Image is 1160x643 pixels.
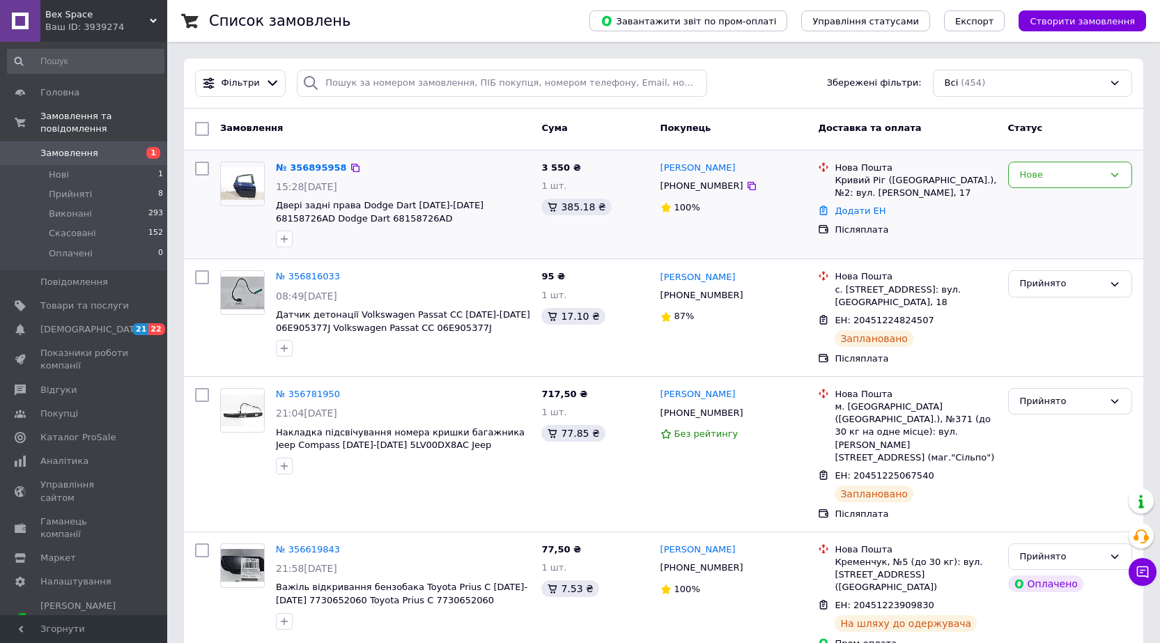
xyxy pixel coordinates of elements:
[49,227,96,240] span: Скасовані
[276,563,337,574] span: 21:58[DATE]
[276,162,347,173] a: № 356895958
[801,10,930,31] button: Управління статусами
[276,309,530,333] a: Датчик детонації Volkswagen Passat CC [DATE]-[DATE] 06E905377J Volkswagen Passat CC 06E905377J
[835,206,886,216] a: Додати ЕН
[45,21,167,33] div: Ваш ID: 3939274
[221,394,264,427] img: Фото товару
[1020,277,1104,291] div: Прийнято
[276,389,340,399] a: № 356781950
[835,470,934,481] span: ЕН: 20451225067540
[674,202,700,212] span: 100%
[158,188,163,201] span: 8
[276,290,337,302] span: 08:49[DATE]
[1008,123,1043,133] span: Статус
[40,347,129,372] span: Показники роботи компанії
[40,86,79,99] span: Головна
[541,308,605,325] div: 17.10 ₴
[40,600,129,638] span: [PERSON_NAME] та рахунки
[132,323,148,335] span: 21
[148,227,163,240] span: 152
[1020,394,1104,409] div: Прийнято
[220,123,283,133] span: Замовлення
[40,147,98,160] span: Замовлення
[660,162,736,175] a: [PERSON_NAME]
[276,200,484,224] a: Двері задні права Dodge Dart [DATE]-[DATE] 68158726AD Dodge Dart 68158726AD
[276,427,525,463] a: Накладка підсвічування номера кришки багажника Jeep Compass [DATE]-[DATE] 5LV00DX8AC Jeep Compass...
[541,123,567,133] span: Cума
[835,315,934,325] span: ЕН: 20451224824507
[40,575,111,588] span: Налаштування
[541,580,598,597] div: 7.53 ₴
[45,8,150,21] span: Bex Space
[221,167,264,200] img: Фото товару
[658,559,746,577] div: [PHONE_NUMBER]
[674,428,738,439] span: Без рейтингу
[40,110,167,135] span: Замовлення та повідомлення
[835,543,996,556] div: Нова Пошта
[148,323,164,335] span: 22
[40,552,76,564] span: Маркет
[658,286,746,304] div: [PHONE_NUMBER]
[835,270,996,283] div: Нова Пошта
[961,77,985,88] span: (454)
[1008,575,1083,592] div: Оплачено
[835,388,996,401] div: Нова Пошта
[158,247,163,260] span: 0
[835,556,996,594] div: Кременчук, №5 (до 30 кг): вул. [STREET_ADDRESS] ([GEOGRAPHIC_DATA])
[945,77,959,90] span: Всі
[220,162,265,206] a: Фото товару
[835,162,996,174] div: Нова Пошта
[49,188,92,201] span: Прийняті
[658,177,746,195] div: [PHONE_NUMBER]
[1020,550,1104,564] div: Прийнято
[209,13,350,29] h1: Список замовлень
[220,543,265,588] a: Фото товару
[541,544,581,555] span: 77,50 ₴
[835,284,996,309] div: с. [STREET_ADDRESS]: вул. [GEOGRAPHIC_DATA], 18
[40,300,129,312] span: Товари та послуги
[40,455,88,467] span: Аналітика
[221,277,264,309] img: Фото товару
[541,389,587,399] span: 717,50 ₴
[1129,558,1157,586] button: Чат з покупцем
[541,425,605,442] div: 77.85 ₴
[220,388,265,433] a: Фото товару
[541,199,611,215] div: 385.18 ₴
[221,549,264,582] img: Фото товару
[1030,16,1135,26] span: Створити замовлення
[835,401,996,464] div: м. [GEOGRAPHIC_DATA] ([GEOGRAPHIC_DATA].), №371 (до 30 кг на одне місце): вул. [PERSON_NAME][STRE...
[1005,15,1146,26] a: Створити замовлення
[40,516,129,541] span: Гаманець компанії
[955,16,994,26] span: Експорт
[40,408,78,420] span: Покупці
[541,271,565,281] span: 95 ₴
[276,181,337,192] span: 15:28[DATE]
[158,169,163,181] span: 1
[276,271,340,281] a: № 356816033
[818,123,921,133] span: Доставка та оплата
[541,162,580,173] span: 3 550 ₴
[276,408,337,419] span: 21:04[DATE]
[835,508,996,520] div: Післяплата
[660,271,736,284] a: [PERSON_NAME]
[944,10,1005,31] button: Експорт
[660,123,711,133] span: Покупець
[40,276,108,288] span: Повідомлення
[276,582,527,605] a: Важіль відкривання бензобака Toyota Prius C [DATE]-[DATE] 7730652060 Toyota Prius C 7730652060
[835,615,977,632] div: На шляху до одержувача
[660,388,736,401] a: [PERSON_NAME]
[674,311,695,321] span: 87%
[40,431,116,444] span: Каталог ProSale
[40,384,77,396] span: Відгуки
[835,353,996,365] div: Післяплата
[1020,168,1104,183] div: Нове
[601,15,776,27] span: Завантажити звіт по пром-оплаті
[148,208,163,220] span: 293
[220,270,265,315] a: Фото товару
[146,147,160,159] span: 1
[827,77,922,90] span: Збережені фільтри:
[812,16,919,26] span: Управління статусами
